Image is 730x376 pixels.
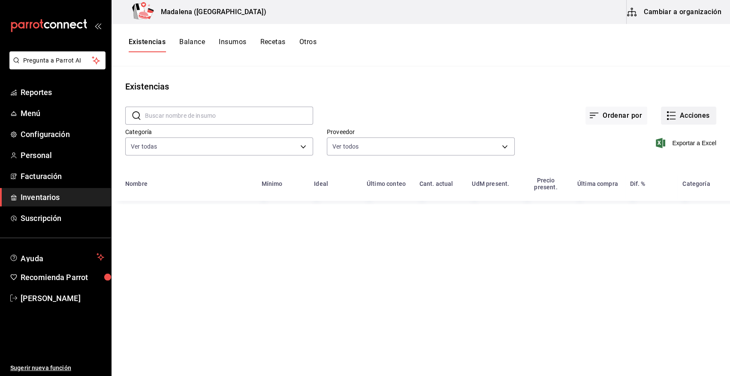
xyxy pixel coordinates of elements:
[21,170,104,182] span: Facturación
[129,38,166,52] button: Existencias
[131,142,157,151] span: Ver todas
[154,7,266,17] h3: Madalena ([GEOGRAPHIC_DATA])
[419,180,453,187] div: Cant. actual
[6,62,106,71] a: Pregunta a Parrot AI
[10,364,104,373] span: Sugerir nueva función
[179,38,205,52] button: Balance
[125,129,313,135] label: Categoría
[21,272,104,283] span: Recomienda Parrot
[332,142,359,151] span: Ver todos
[327,129,515,135] label: Proveedor
[21,87,104,98] span: Reportes
[261,180,282,187] div: Mínimo
[23,56,92,65] span: Pregunta a Parrot AI
[125,180,148,187] div: Nombre
[94,22,101,29] button: open_drawer_menu
[630,180,646,187] div: Dif. %
[145,107,313,124] input: Buscar nombre de insumo
[129,38,317,52] div: navigation tabs
[658,138,716,148] button: Exportar a Excel
[125,80,169,93] div: Existencias
[21,149,104,161] span: Personal
[577,180,618,187] div: Última compra
[21,191,104,203] span: Inventarios
[682,180,710,187] div: Categoría
[314,180,328,187] div: Ideal
[21,128,104,140] span: Configuración
[585,107,647,125] button: Ordenar por
[299,38,317,52] button: Otros
[260,38,285,52] button: Recetas
[367,180,406,187] div: Último conteo
[661,107,716,125] button: Acciones
[21,212,104,224] span: Suscripción
[21,252,93,262] span: Ayuda
[472,180,509,187] div: UdM present.
[21,292,104,304] span: [PERSON_NAME]
[219,38,246,52] button: Insumos
[21,107,104,119] span: Menú
[525,177,567,191] div: Precio present.
[9,51,106,69] button: Pregunta a Parrot AI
